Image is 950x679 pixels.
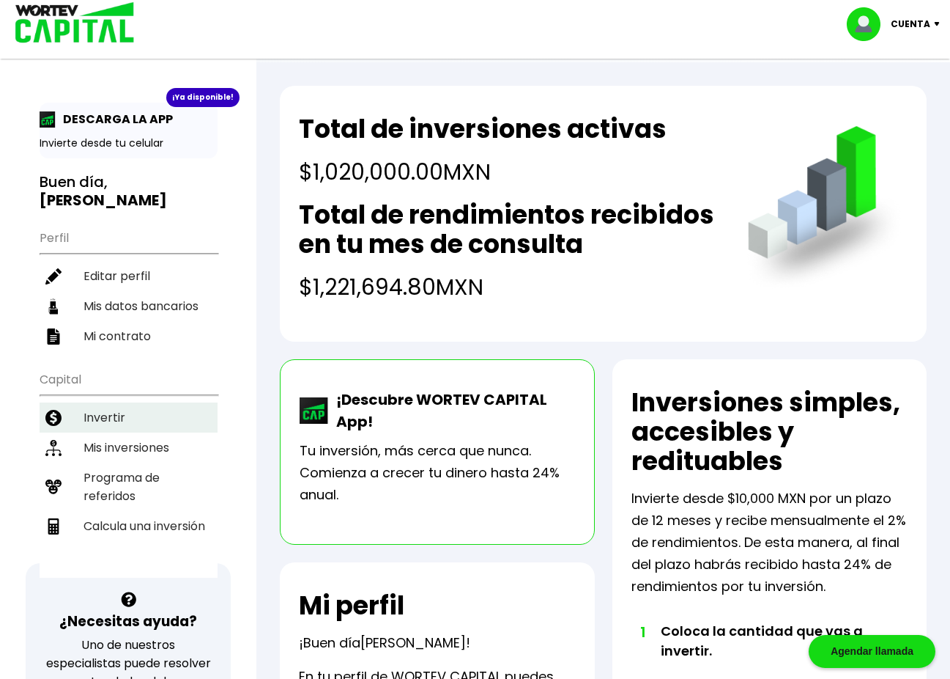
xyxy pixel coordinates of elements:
a: Editar perfil [40,261,218,291]
img: invertir-icon.b3b967d7.svg [45,410,62,426]
b: [PERSON_NAME] [40,190,167,210]
div: Agendar llamada [809,635,935,668]
h4: $1,020,000.00 MXN [299,155,667,188]
h2: Total de inversiones activas [299,114,667,144]
img: calculadora-icon.17d418c4.svg [45,518,62,535]
p: Invierte desde tu celular [40,136,218,151]
h2: Total de rendimientos recibidos en tu mes de consulta [299,200,718,259]
h3: ¿Necesitas ayuda? [59,611,197,632]
img: profile-image [847,7,891,41]
a: Mis inversiones [40,433,218,463]
h4: $1,221,694.80 MXN [299,271,718,304]
img: recomiendanos-icon.9b8e9327.svg [45,479,62,495]
p: Invierte desde $10,000 MXN por un plazo de 12 meses y recibe mensualmente el 2% de rendimientos. ... [631,488,908,598]
h2: Inversiones simples, accesibles y redituables [631,388,908,476]
img: grafica.516fef24.png [741,126,908,293]
ul: Perfil [40,221,218,351]
a: Mi contrato [40,321,218,351]
img: datos-icon.10cf9172.svg [45,298,62,315]
img: editar-icon.952d3147.svg [45,268,62,285]
span: 1 [639,621,646,643]
a: Invertir [40,403,218,433]
span: [PERSON_NAME] [360,634,466,652]
img: wortev-capital-app-icon [300,397,329,424]
p: Cuenta [891,13,930,35]
h3: Buen día, [40,173,218,210]
img: icon-down [930,22,950,26]
a: Programa de referidos [40,463,218,511]
img: contrato-icon.f2db500c.svg [45,329,62,345]
img: inversiones-icon.6695dc30.svg [45,440,62,456]
p: Tu inversión, más cerca que nunca. Comienza a crecer tu dinero hasta 24% anual. [300,440,574,506]
h2: Mi perfil [299,591,404,620]
p: ¡Descubre WORTEV CAPITAL App! [329,389,574,433]
img: app-icon [40,111,56,128]
a: Mis datos bancarios [40,291,218,321]
ul: Capital [40,363,218,578]
p: DESCARGA LA APP [56,110,173,128]
p: ¡Buen día ! [299,632,470,654]
div: ¡Ya disponible! [166,88,240,107]
a: Calcula una inversión [40,511,218,541]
